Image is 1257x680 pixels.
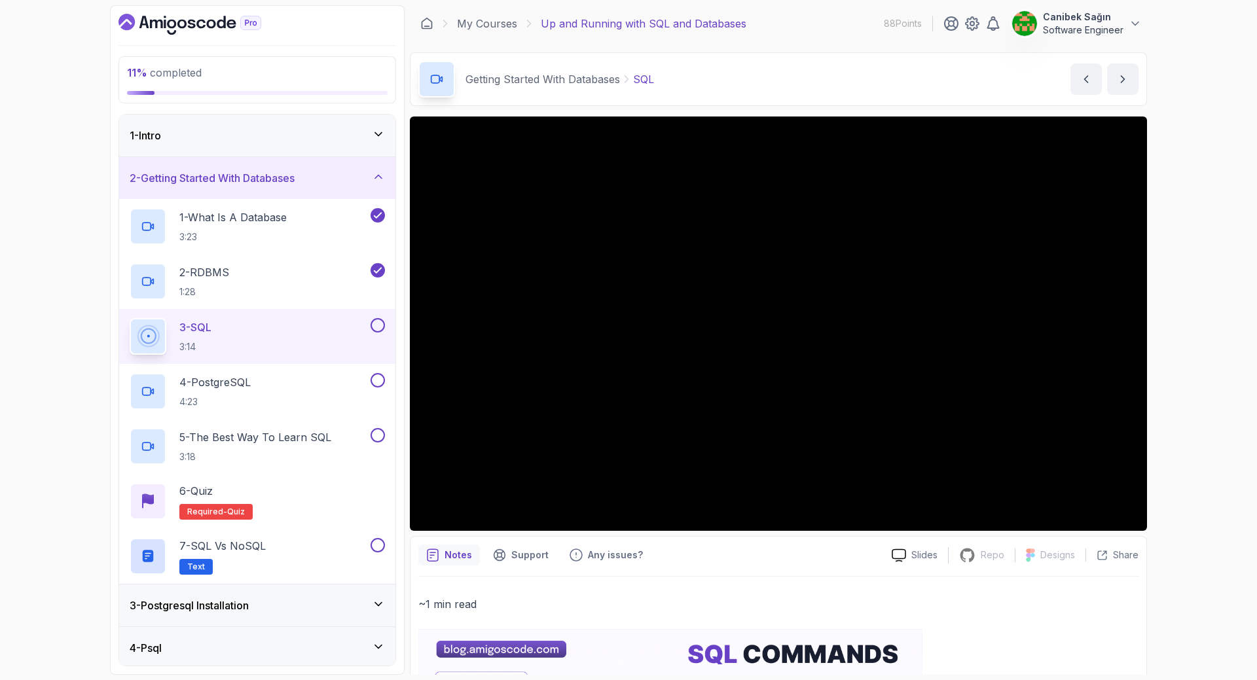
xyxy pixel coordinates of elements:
[179,538,266,554] p: 7 - SQL vs NoSQL
[127,66,147,79] span: 11 %
[179,340,211,353] p: 3:14
[1085,548,1139,562] button: Share
[179,395,251,408] p: 4:23
[1176,598,1257,660] iframe: chat widget
[465,71,620,87] p: Getting Started With Databases
[485,545,556,565] button: Support button
[130,208,385,245] button: 1-What Is A Database3:23
[187,562,205,572] span: Text
[179,429,331,445] p: 5 - The Best Way To Learn SQL
[119,115,395,156] button: 1-Intro
[119,157,395,199] button: 2-Getting Started With Databases
[562,545,651,565] button: Feedback button
[418,545,480,565] button: notes button
[130,640,162,656] h3: 4 - Psql
[410,116,1147,531] iframe: 3 - SQL
[179,450,331,463] p: 3:18
[130,170,295,186] h3: 2 - Getting Started With Databases
[130,373,385,410] button: 4-PostgreSQL4:23
[179,319,211,335] p: 3 - SQL
[1043,24,1123,37] p: Software Engineer
[119,584,395,626] button: 3-Postgresql Installation
[511,548,549,562] p: Support
[130,538,385,575] button: 7-SQL vs NoSQLText
[130,263,385,300] button: 2-RDBMS1:28
[130,428,385,465] button: 5-The Best Way To Learn SQL3:18
[418,595,1139,613] p: ~1 min read
[130,483,385,520] button: 6-QuizRequired-quiz
[179,230,287,243] p: 3:23
[1011,10,1142,37] button: user profile imageCanibek SağınSoftware Engineer
[130,128,161,143] h3: 1 - Intro
[981,548,1004,562] p: Repo
[420,17,433,30] a: Dashboard
[179,285,229,298] p: 1:28
[911,548,938,562] p: Slides
[179,264,229,280] p: 2 - RDBMS
[1012,11,1037,36] img: user profile image
[1113,548,1139,562] p: Share
[633,71,654,87] p: SQL
[1107,63,1139,95] button: next content
[130,318,385,355] button: 3-SQL3:14
[179,483,213,499] p: 6 - Quiz
[1043,10,1123,24] p: Canibek Sağın
[588,548,643,562] p: Any issues?
[119,627,395,669] button: 4-Psql
[179,209,287,225] p: 1 - What Is A Database
[457,16,517,31] a: My Courses
[130,598,249,613] h3: 3 - Postgresql Installation
[187,507,227,517] span: Required-
[127,66,202,79] span: completed
[445,548,472,562] p: Notes
[1070,63,1102,95] button: previous content
[227,507,245,517] span: quiz
[884,17,922,30] p: 88 Points
[881,548,948,562] a: Slides
[118,14,291,35] a: Dashboard
[541,16,746,31] p: Up and Running with SQL and Databases
[179,374,251,390] p: 4 - PostgreSQL
[1040,548,1075,562] p: Designs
